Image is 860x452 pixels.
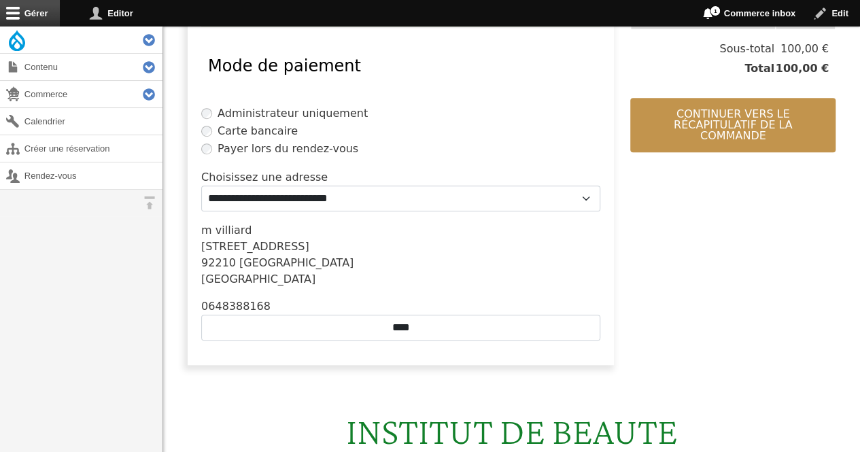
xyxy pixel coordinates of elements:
span: 1 [710,5,721,16]
span: [GEOGRAPHIC_DATA] [201,273,315,285]
span: Sous-total [719,41,774,57]
button: Orientation horizontale [136,190,162,216]
label: Carte bancaire [218,123,298,139]
label: Payer lors du rendez-vous [218,141,358,157]
span: 92210 [201,256,236,269]
span: m [201,224,212,237]
span: [GEOGRAPHIC_DATA] [239,256,354,269]
span: Total [744,60,774,77]
label: Choisissez une adresse [201,169,328,186]
span: villiard [216,224,252,237]
span: Mode de paiement [208,56,361,75]
span: 100,00 € [774,60,829,77]
button: Continuer vers le récapitulatif de la commande [630,98,836,152]
div: 0648388168 [201,298,600,315]
span: [STREET_ADDRESS] [201,240,309,253]
span: 100,00 € [774,41,829,57]
label: Administrateur uniquement [218,105,368,122]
